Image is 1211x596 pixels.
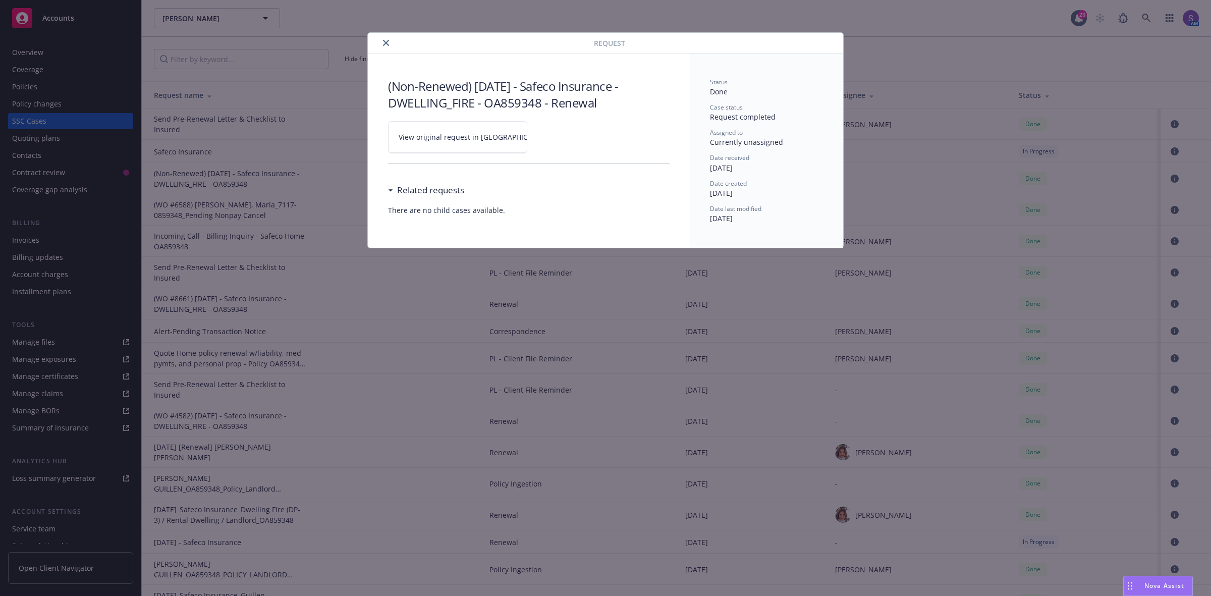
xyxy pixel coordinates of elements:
[710,87,728,96] span: Done
[710,137,783,147] span: Currently unassigned
[710,179,747,188] span: Date created
[388,205,670,215] span: There are no child cases available.
[710,128,743,137] span: Assigned to
[1144,581,1184,590] span: Nova Assist
[710,204,761,213] span: Date last modified
[1124,576,1136,595] div: Drag to move
[710,213,733,223] span: [DATE]
[388,121,527,153] a: View original request in [GEOGRAPHIC_DATA]
[397,184,464,197] h3: Related requests
[710,103,743,112] span: Case status
[710,78,728,86] span: Status
[1123,576,1193,596] button: Nova Assist
[388,184,464,197] div: Related requests
[710,112,776,122] span: Request completed
[710,163,733,173] span: [DATE]
[380,37,392,49] button: close
[399,132,552,142] span: View original request in [GEOGRAPHIC_DATA]
[388,78,670,111] h3: (Non-Renewed) [DATE] - Safeco Insurance - DWELLING_FIRE - OA859348 - Renewal
[710,188,733,198] span: [DATE]
[594,38,625,48] span: Request
[710,153,749,162] span: Date received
